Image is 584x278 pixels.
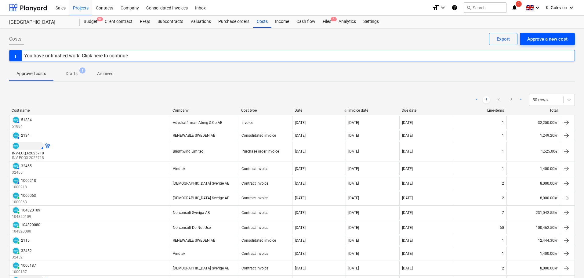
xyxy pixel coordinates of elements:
[348,133,359,138] div: [DATE]
[516,1,522,7] span: 1
[402,133,413,138] div: [DATE]
[12,255,32,260] p: 32452
[173,167,185,171] div: Vindtek
[348,238,359,243] div: [DATE]
[502,211,504,215] div: 7
[402,196,413,200] div: [DATE]
[295,251,306,256] div: [DATE]
[12,214,40,219] p: 104820109
[506,192,560,205] div: 8,000.00kr
[101,16,136,28] div: Client contract
[12,177,20,185] div: Invoice has been synced with Xero and its status is currently AUTHORISED
[348,211,359,215] div: [DATE]
[520,33,575,45] button: Approve a new cost
[495,96,502,103] a: Page 2
[13,163,19,169] img: xero.svg
[12,247,20,255] div: Invoice has been synced with Xero and its status is currently PAID
[506,177,560,190] div: 8,000.00kr
[241,133,276,138] div: Consolidated invoice
[517,96,524,103] a: Next page
[21,223,40,227] div: 104820080
[295,196,306,200] div: [DATE]
[12,132,20,139] div: Invoice has been synced with Xero and its status is currently AUTHORISED
[402,108,451,113] div: Due date
[21,249,32,253] div: 32452
[13,248,19,254] img: xero.svg
[12,262,20,269] div: Invoice has been synced with Xero and its status is currently PAID
[348,149,359,153] div: [DATE]
[335,16,360,28] a: Analytics
[12,116,20,124] div: Invoice has been synced with Xero and its status is currently AUTHORISED
[12,162,20,170] div: Invoice has been synced with Xero and its status is currently AUTHORISED
[295,108,343,113] div: Date
[173,121,222,125] div: Advokatfirman Aberg & Co AB
[295,226,306,230] div: [DATE]
[136,16,154,28] a: RFQs
[173,211,210,215] div: Norconsult Sveriga AB
[12,206,20,214] div: Invoice has been synced with Xero and its status is currently PAID
[502,167,504,171] div: 1
[13,262,19,269] img: xero.svg
[241,251,268,256] div: Contract invoice
[241,196,268,200] div: Contract invoice
[66,70,78,77] p: Drafts
[402,167,413,171] div: [DATE]
[534,4,541,11] i: keyboard_arrow_down
[402,211,413,215] div: [DATE]
[80,16,101,28] div: Budget
[455,108,504,113] div: Line-items
[13,117,19,123] img: xero.svg
[506,116,560,129] div: 32,250.00kr
[241,226,268,230] div: Contract invoice
[502,149,504,153] div: 1
[12,269,36,275] p: 1000187
[506,262,560,275] div: 8,000.00kr
[253,16,271,28] a: Costs
[21,164,32,168] div: 32455
[546,5,567,10] span: K. Gulevica
[21,179,36,183] div: 1000218
[439,4,447,11] i: keyboard_arrow_down
[348,196,359,200] div: [DATE]
[473,96,480,103] a: Previous page
[241,181,268,186] div: Contract invoice
[12,236,20,244] div: Invoice has been synced with Xero and its status is currently PAID
[511,4,517,11] i: notifications
[21,133,30,138] div: 2134
[502,133,504,138] div: 1
[483,96,490,103] a: Page 1 is your current page
[295,181,306,186] div: [DATE]
[173,149,204,153] div: Brightwind Limited
[527,35,568,43] div: Approve a new cost
[348,226,359,230] div: [DATE]
[13,143,19,149] img: xero.svg
[502,121,504,125] div: 1
[497,35,510,43] div: Export
[295,133,306,138] div: [DATE]
[432,4,439,11] i: format_size
[506,131,560,140] div: 1,249.20kr
[348,251,359,256] div: [DATE]
[12,155,50,161] p: INV-ECQ3-2025718
[13,132,19,139] img: xero.svg
[506,162,560,175] div: 1,400.00kr
[319,16,335,28] a: Files1
[502,251,504,256] div: 1
[348,181,359,186] div: [DATE]
[506,142,560,161] div: 1,525.00€
[13,222,19,228] img: xero.svg
[502,196,504,200] div: 2
[293,16,319,28] a: Cash flow
[241,167,268,171] div: Contract invoice
[402,121,413,125] div: [DATE]
[402,149,413,153] div: [DATE]
[45,143,50,148] div: Invoice has a different currency from the budget
[12,151,44,155] div: INV-ECQ3-2025718
[295,238,306,243] div: [DATE]
[506,247,560,260] div: 1,400.00kr
[295,211,306,215] div: [DATE]
[13,207,19,213] img: xero.svg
